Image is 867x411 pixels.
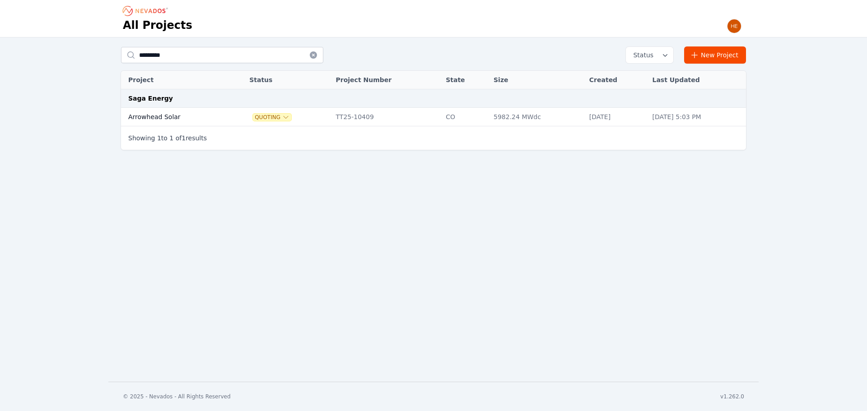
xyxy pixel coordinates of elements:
[253,114,291,121] button: Quoting
[648,108,746,126] td: [DATE] 5:03 PM
[123,18,192,32] h1: All Projects
[182,134,186,142] span: 1
[629,51,653,60] span: Status
[331,108,442,126] td: TT25-10409
[720,393,744,400] div: v1.262.0
[245,71,331,89] th: Status
[727,19,741,33] img: Henar Luque
[626,47,673,63] button: Status
[585,71,648,89] th: Created
[128,134,207,143] p: Showing to of results
[123,393,231,400] div: © 2025 - Nevados - All Rights Reserved
[489,108,585,126] td: 5982.24 MWdc
[123,4,171,18] nav: Breadcrumb
[441,108,489,126] td: CO
[157,134,161,142] span: 1
[648,71,746,89] th: Last Updated
[585,108,648,126] td: [DATE]
[121,108,229,126] td: Arrowhead Solar
[121,89,746,108] td: Saga Energy
[331,71,442,89] th: Project Number
[684,46,746,64] a: New Project
[441,71,489,89] th: State
[169,134,173,142] span: 1
[121,108,746,126] tr: Arrowhead SolarQuotingTT25-10409CO5982.24 MWdc[DATE][DATE] 5:03 PM
[121,71,229,89] th: Project
[489,71,585,89] th: Size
